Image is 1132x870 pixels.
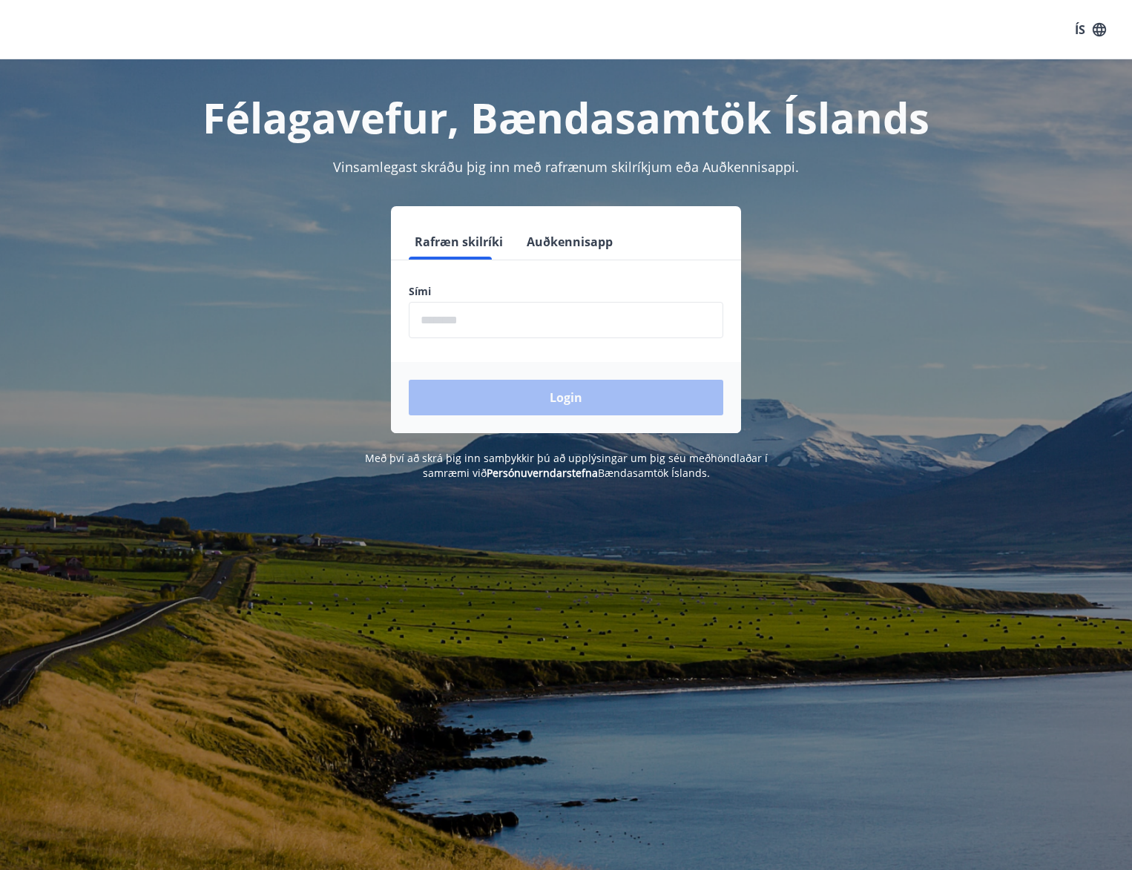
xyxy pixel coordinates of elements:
[487,466,598,480] a: Persónuverndarstefna
[521,224,619,260] button: Auðkennisapp
[409,224,509,260] button: Rafræn skilríki
[365,451,768,480] span: Með því að skrá þig inn samþykkir þú að upplýsingar um þig séu meðhöndlaðar í samræmi við Bændasa...
[50,89,1082,145] h1: Félagavefur, Bændasamtök Íslands
[1067,16,1114,43] button: ÍS
[409,284,723,299] label: Sími
[333,158,799,176] span: Vinsamlegast skráðu þig inn með rafrænum skilríkjum eða Auðkennisappi.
